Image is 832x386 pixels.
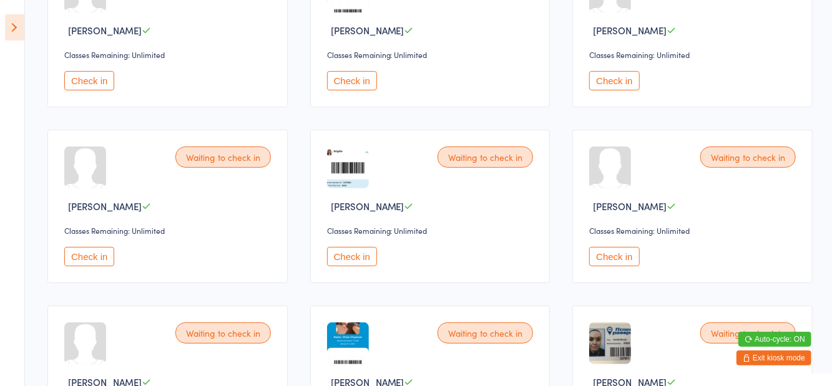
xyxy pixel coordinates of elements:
[64,247,114,266] button: Check in
[589,225,800,236] div: Classes Remaining: Unlimited
[327,147,369,188] img: image1756434795.png
[331,200,404,213] span: [PERSON_NAME]
[327,225,537,236] div: Classes Remaining: Unlimited
[327,247,377,266] button: Check in
[175,147,271,168] div: Waiting to check in
[327,322,369,364] img: image1741738383.png
[327,71,377,90] button: Check in
[700,147,796,168] div: Waiting to check in
[589,322,631,364] img: image1636518983.png
[64,71,114,90] button: Check in
[589,247,639,266] button: Check in
[438,147,533,168] div: Waiting to check in
[593,24,667,37] span: [PERSON_NAME]
[438,322,533,344] div: Waiting to check in
[331,24,404,37] span: [PERSON_NAME]
[64,49,275,60] div: Classes Remaining: Unlimited
[589,49,800,60] div: Classes Remaining: Unlimited
[64,225,275,236] div: Classes Remaining: Unlimited
[738,332,811,347] button: Auto-cycle: ON
[700,322,796,344] div: Waiting to check in
[175,322,271,344] div: Waiting to check in
[68,24,142,37] span: [PERSON_NAME]
[737,350,811,365] button: Exit kiosk mode
[68,200,142,213] span: [PERSON_NAME]
[593,200,667,213] span: [PERSON_NAME]
[327,49,537,60] div: Classes Remaining: Unlimited
[589,71,639,90] button: Check in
